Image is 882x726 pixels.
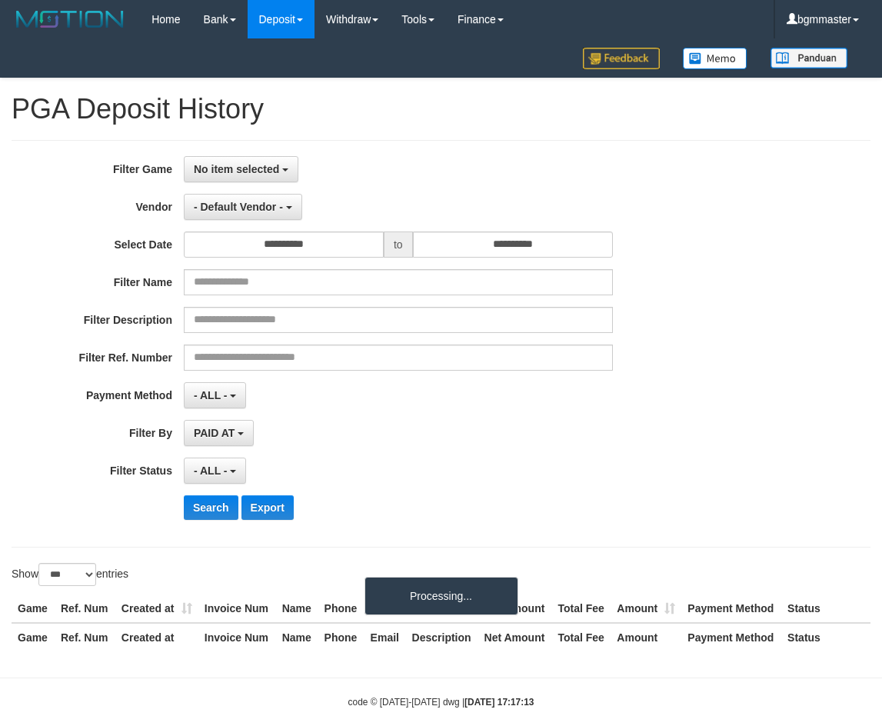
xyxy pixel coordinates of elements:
[184,458,246,484] button: - ALL -
[681,623,781,651] th: Payment Method
[184,194,302,220] button: - Default Vendor -
[115,594,198,623] th: Created at
[198,623,276,651] th: Invoice Num
[318,594,364,623] th: Phone
[551,623,611,651] th: Total Fee
[184,420,254,446] button: PAID AT
[55,594,115,623] th: Ref. Num
[12,563,128,586] label: Show entries
[194,427,235,439] span: PAID AT
[198,594,276,623] th: Invoice Num
[12,94,870,125] h1: PGA Deposit History
[781,623,870,651] th: Status
[55,623,115,651] th: Ref. Num
[781,594,870,623] th: Status
[551,594,611,623] th: Total Fee
[611,623,681,651] th: Amount
[194,163,279,175] span: No item selected
[184,382,246,408] button: - ALL -
[194,201,283,213] span: - Default Vendor -
[406,623,478,651] th: Description
[611,594,681,623] th: Amount
[38,563,96,586] select: Showentries
[683,48,747,69] img: Button%20Memo.svg
[12,623,55,651] th: Game
[276,623,318,651] th: Name
[681,594,781,623] th: Payment Method
[364,577,518,615] div: Processing...
[12,594,55,623] th: Game
[348,697,534,708] small: code © [DATE]-[DATE] dwg |
[583,48,660,69] img: Feedback.jpg
[194,389,228,401] span: - ALL -
[184,495,238,520] button: Search
[478,623,552,651] th: Net Amount
[464,697,534,708] strong: [DATE] 17:17:13
[276,594,318,623] th: Name
[364,623,406,651] th: Email
[318,623,364,651] th: Phone
[241,495,294,520] button: Export
[194,465,228,477] span: - ALL -
[12,8,128,31] img: MOTION_logo.png
[115,623,198,651] th: Created at
[771,48,847,68] img: panduan.png
[184,156,298,182] button: No item selected
[384,231,413,258] span: to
